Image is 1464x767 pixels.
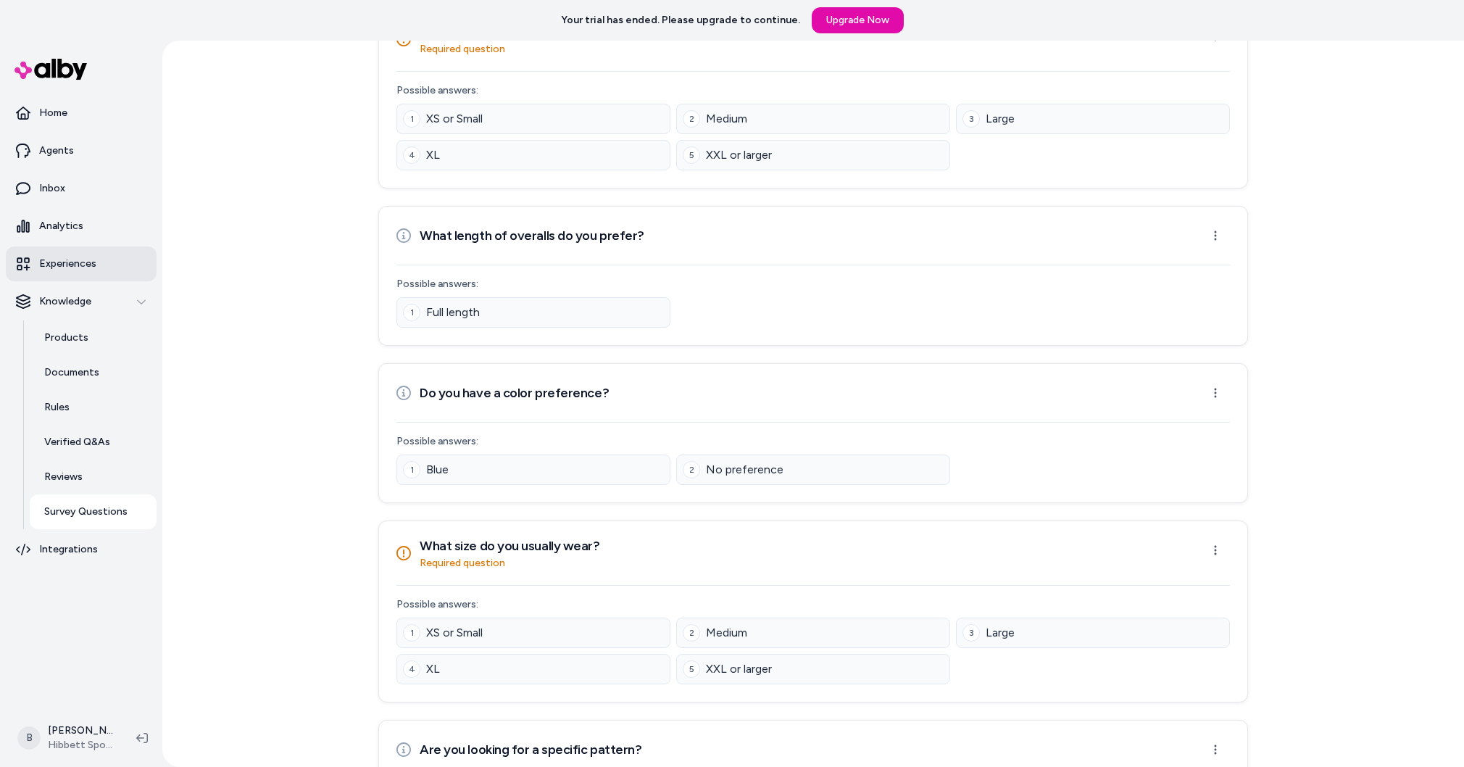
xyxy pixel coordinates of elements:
p: Agents [39,144,74,158]
p: Survey Questions [44,505,128,519]
div: 5 [683,146,700,164]
div: 2 [683,110,700,128]
p: Products [44,331,88,345]
p: Home [39,106,67,120]
div: 2 [683,461,700,478]
span: XS or Small [426,624,483,642]
a: Agents [6,133,157,168]
button: Knowledge [6,284,157,319]
p: [PERSON_NAME] [48,724,113,738]
p: Possible answers: [396,597,1230,612]
div: 1 [403,624,420,642]
p: Required question [420,42,600,57]
p: Rules [44,400,70,415]
a: Upgrade Now [812,7,904,33]
a: Inbox [6,171,157,206]
span: XL [426,146,440,164]
span: XXL or larger [706,660,772,678]
p: Reviews [44,470,83,484]
h3: What length of overalls do you prefer? [420,225,644,246]
span: Medium [706,624,747,642]
p: Integrations [39,542,98,557]
p: Inbox [39,181,65,196]
a: Experiences [6,246,157,281]
span: No preference [706,461,783,478]
p: Knowledge [39,294,91,309]
span: XS or Small [426,110,483,128]
h3: What size do you usually wear? [420,536,600,556]
div: 1 [403,461,420,478]
p: Documents [44,365,99,380]
span: XXL or larger [706,146,772,164]
div: 3 [962,624,980,642]
span: Medium [706,110,747,128]
a: Analytics [6,209,157,244]
span: Large [986,110,1015,128]
span: Large [986,624,1015,642]
a: Documents [30,355,157,390]
a: Rules [30,390,157,425]
p: Analytics [39,219,83,233]
p: Possible answers: [396,277,1230,291]
a: Reviews [30,460,157,494]
div: 4 [403,146,420,164]
div: 1 [403,304,420,321]
div: 2 [683,624,700,642]
p: Verified Q&As [44,435,110,449]
span: Full length [426,304,480,321]
a: Home [6,96,157,130]
a: Integrations [6,532,157,567]
span: Hibbett Sports [48,738,113,753]
div: 3 [962,110,980,128]
span: Blue [426,461,449,478]
div: 1 [403,110,420,128]
h3: Are you looking for a specific pattern? [420,739,641,760]
button: B[PERSON_NAME]Hibbett Sports [9,715,125,761]
p: Possible answers: [396,434,1230,449]
div: 4 [403,660,420,678]
p: Possible answers: [396,83,1230,98]
a: Survey Questions [30,494,157,529]
h3: Do you have a color preference? [420,383,609,403]
span: XL [426,660,440,678]
a: Verified Q&As [30,425,157,460]
div: 5 [683,660,700,678]
span: B [17,726,41,750]
a: Products [30,320,157,355]
img: alby Logo [14,59,87,80]
p: Experiences [39,257,96,271]
p: Your trial has ended. Please upgrade to continue. [561,13,800,28]
p: Required question [420,556,600,571]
